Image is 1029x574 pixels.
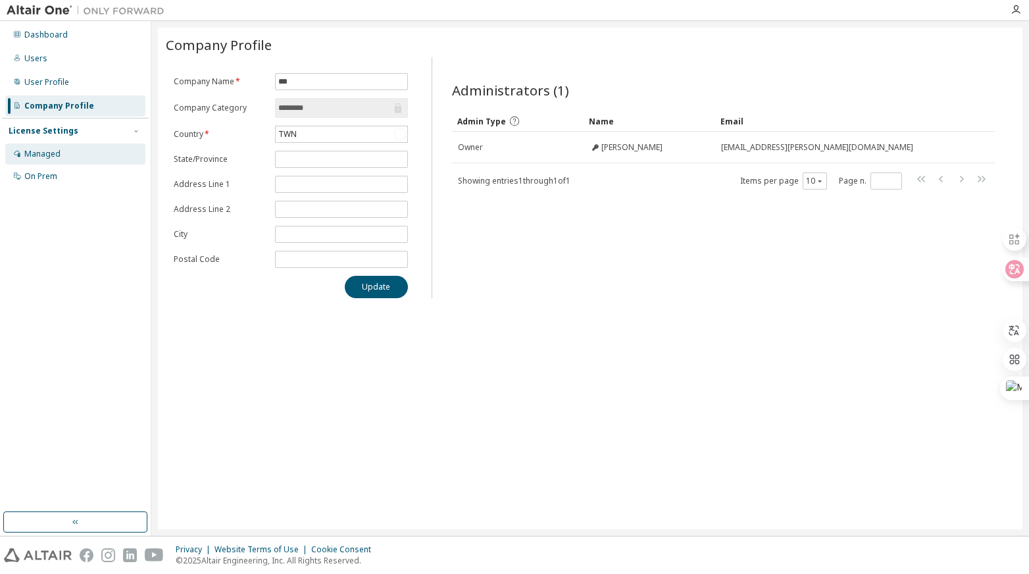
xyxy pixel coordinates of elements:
label: Address Line 1 [174,179,267,190]
div: On Prem [24,171,57,182]
img: facebook.svg [80,548,93,562]
div: Website Terms of Use [214,544,311,555]
button: Update [345,276,408,298]
span: Owner [458,142,483,153]
label: Postal Code [174,254,267,265]
span: Page n. [839,172,902,190]
div: Email [720,111,959,132]
img: instagram.svg [101,548,115,562]
div: Privacy [176,544,214,555]
img: altair_logo.svg [4,548,72,562]
span: Showing entries 1 through 1 of 1 [458,175,570,186]
div: Dashboard [24,30,68,40]
div: TWN [276,126,407,142]
label: Company Name [174,76,267,87]
div: Managed [24,149,61,159]
div: Company Profile [24,101,94,111]
div: User Profile [24,77,69,88]
span: Administrators (1) [452,81,569,99]
img: linkedin.svg [123,548,137,562]
span: [EMAIL_ADDRESS][PERSON_NAME][DOMAIN_NAME] [721,142,913,153]
div: Cookie Consent [311,544,379,555]
label: Company Category [174,103,267,113]
button: 10 [806,176,824,186]
img: youtube.svg [145,548,164,562]
label: Address Line 2 [174,204,267,215]
label: Country [174,129,267,140]
div: Name [589,111,710,132]
span: Admin Type [457,116,506,127]
div: Users [24,53,47,64]
div: TWN [276,127,299,142]
label: State/Province [174,154,267,165]
span: Company Profile [166,36,272,54]
label: City [174,229,267,240]
span: [PERSON_NAME] [601,142,663,153]
p: © 2025 Altair Engineering, Inc. All Rights Reserved. [176,555,379,566]
span: Items per page [740,172,827,190]
img: Altair One [7,4,171,17]
div: License Settings [9,126,78,136]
